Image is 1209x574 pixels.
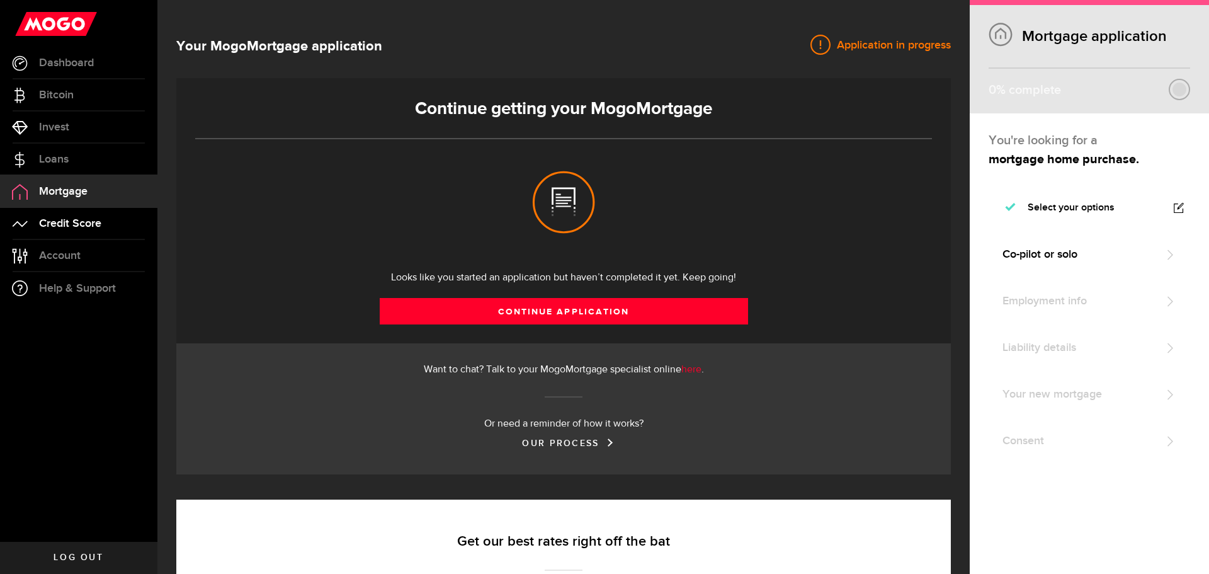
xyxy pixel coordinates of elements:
a: Liability details [989,328,1190,368]
p: Looks like you started an application but haven’t completed it yet. Keep going! [195,270,932,285]
span: Loans [39,154,69,165]
a: Consent [989,421,1190,461]
span: Account [39,250,81,261]
a: Your new mortgage [989,374,1190,415]
p: Or need a reminder of how it works? [195,416,932,432]
div: % complete [989,79,1061,101]
strong: . [989,153,1139,166]
a: Employment info [989,281,1190,321]
h1: Mortgage application [989,27,1190,45]
span: Mortgage [39,186,88,197]
a: Our Process [522,438,604,449]
h4: Get our best rates right off the bat [217,533,910,551]
span: Invest [39,122,69,133]
div: You're looking for a [989,131,1190,150]
span: Help & Support [39,283,116,294]
span: Log out [54,553,103,562]
span: mortgage home purchase [989,153,1136,166]
h3: Continue getting your MogoMortgage [195,99,932,119]
span: 0 [989,83,996,98]
a: Select your options [989,188,1190,228]
h3: Your MogoMortgage application [176,37,382,57]
span: Credit Score [39,218,101,229]
a: here [681,365,701,375]
span: Bitcoin [39,89,74,101]
span: Dashboard [39,57,94,69]
p: Want to chat? Talk to your MogoMortgage specialist online . [195,362,932,377]
span: Application in progress [831,38,951,53]
a: Continue Application [380,298,748,324]
a: Co-pilot or solo [989,234,1190,275]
